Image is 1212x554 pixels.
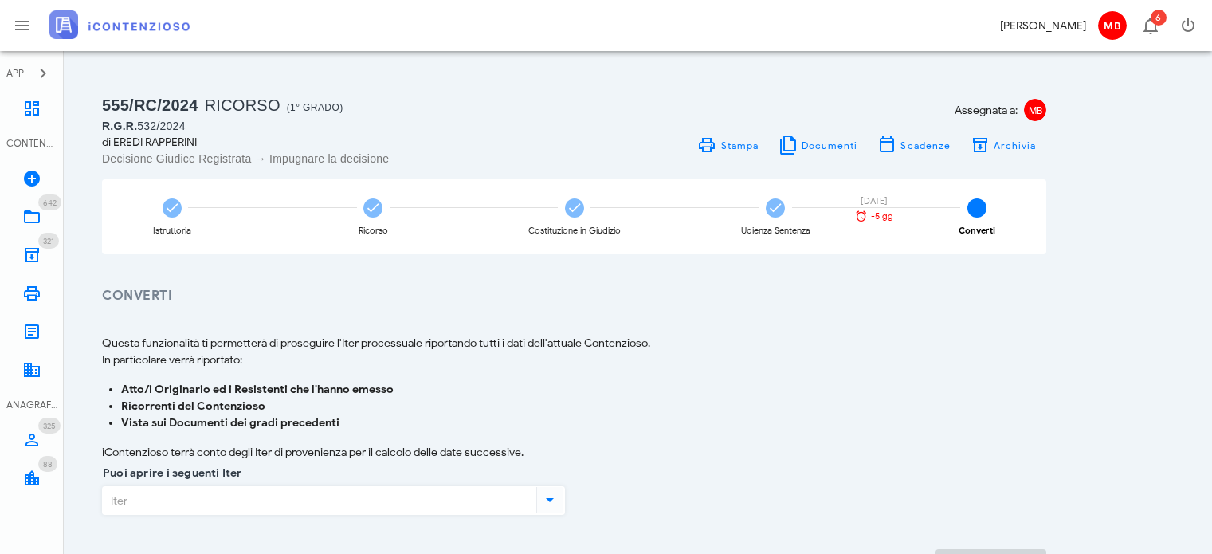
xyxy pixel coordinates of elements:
[102,151,565,167] div: Decisione Giudice Registrata → Impugnare la decisione
[967,198,986,218] span: 5
[121,383,394,396] b: Atto/i Originario ed i Resistenti che l'hanno emesso
[102,118,565,134] div: 532/2024
[103,487,533,514] input: Iter
[846,197,902,206] div: [DATE]
[6,398,57,412] div: ANAGRAFICA
[153,226,191,235] div: Istruttoria
[1000,18,1086,34] div: [PERSON_NAME]
[359,226,388,235] div: Ricorso
[43,236,54,246] span: 321
[121,416,339,430] b: Vista sui Documenti dei gradi precedenti
[38,418,61,434] span: Distintivo
[801,139,858,151] span: Documenti
[1131,6,1169,45] button: Distintivo
[900,139,951,151] span: Scadenze
[720,139,759,151] span: Stampa
[102,120,137,132] span: R.G.R.
[102,286,1046,306] h3: Converti
[287,102,343,113] span: (1° Grado)
[1092,6,1131,45] button: MB
[121,399,265,413] b: Ricorrenti del Contenzioso
[102,134,565,151] div: di EREDI RAPPERINI
[102,444,1046,461] p: iContenzioso terrà conto degli Iter di provenienza per il calcolo delle date successive.
[528,226,621,235] div: Costituzione in Giudizio
[102,96,198,114] span: 555/RC/2024
[43,459,53,470] span: 88
[768,134,868,156] button: Documenti
[1024,99,1046,121] span: MB
[38,233,59,249] span: Distintivo
[98,466,242,481] label: Puoi aprire i seguenti Iter
[102,335,1046,368] p: Questa funzionalità ti permetterà di proseguire l'Iter processuale riportando tutti i dati dell'a...
[205,96,280,114] span: Ricorso
[43,421,56,431] span: 325
[49,10,190,39] img: logo-text-2x.png
[1098,11,1127,40] span: MB
[993,139,1037,151] span: Archivia
[959,226,995,235] div: Converti
[871,212,893,221] span: -5 gg
[1151,10,1167,26] span: Distintivo
[38,456,57,472] span: Distintivo
[6,136,57,151] div: CONTENZIOSO
[868,134,961,156] button: Scadenze
[38,194,61,210] span: Distintivo
[43,198,57,208] span: 642
[688,134,768,156] a: Stampa
[741,226,810,235] div: Udienza Sentenza
[955,102,1018,119] span: Assegnata a:
[960,134,1046,156] button: Archivia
